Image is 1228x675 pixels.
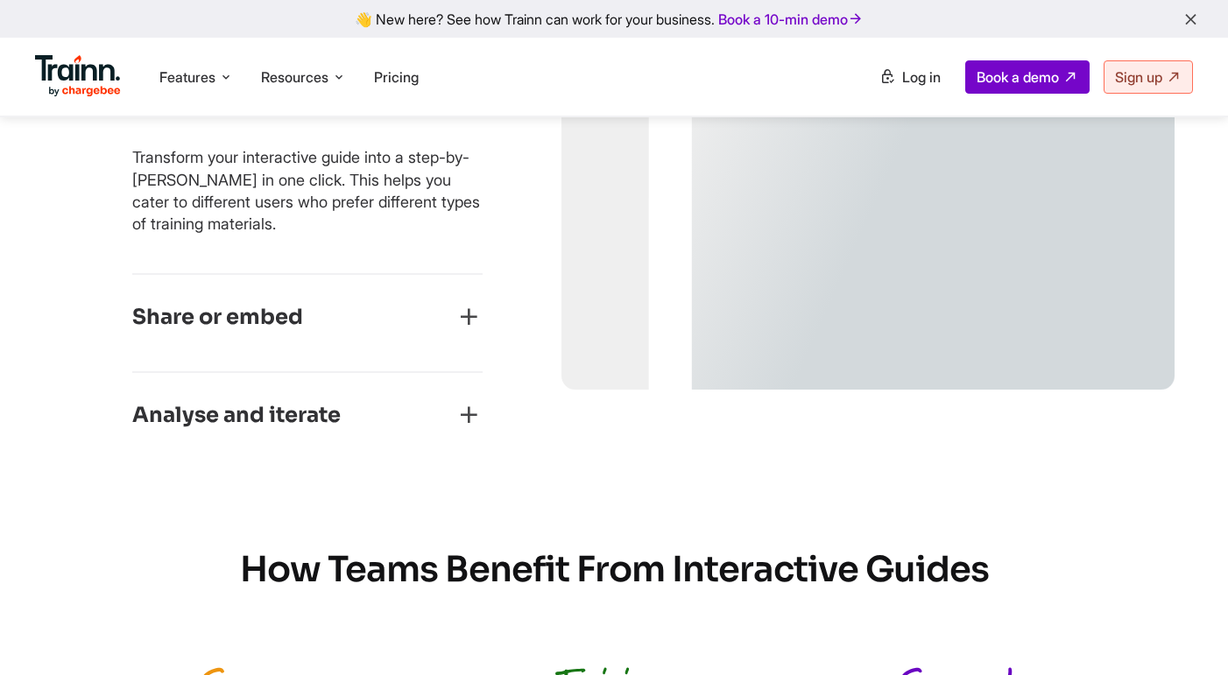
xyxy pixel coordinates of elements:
[869,61,951,93] a: Log in
[132,401,341,431] h3: Analyse and iterate
[261,67,328,87] span: Resources
[11,11,1217,27] div: 👋 New here? See how Trainn can work for your business.
[159,67,215,87] span: Features
[105,547,1123,593] h2: How Teams Benefit From Interactive Guides
[715,7,867,32] a: Book a 10-min demo
[1115,68,1162,86] span: Sign up
[902,68,941,86] span: Log in
[374,68,419,86] a: Pricing
[1104,60,1193,94] a: Sign up
[965,60,1090,94] a: Book a demo
[35,55,121,97] img: Trainn Logo
[132,303,303,333] h3: Share or embed
[1140,591,1228,675] iframe: Chat Widget
[132,146,483,235] p: Transform your interactive guide into a step-by-[PERSON_NAME] in one click. This helps you cater ...
[977,68,1059,86] span: Book a demo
